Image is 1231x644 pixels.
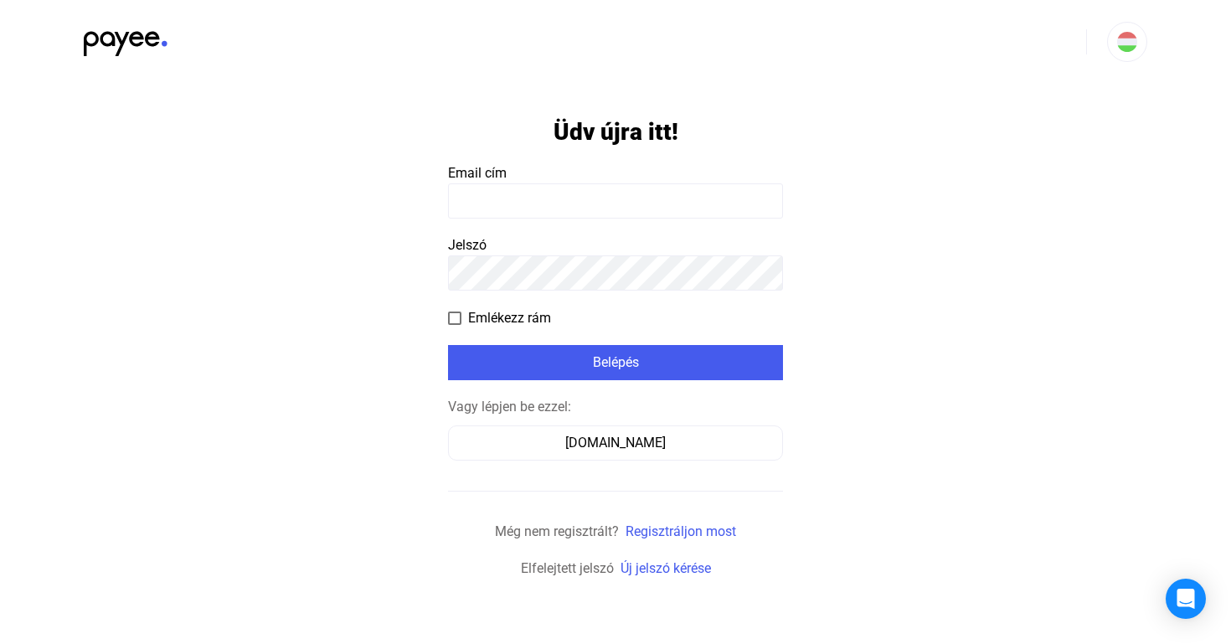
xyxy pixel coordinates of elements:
[468,308,551,328] span: Emlékezz rám
[454,433,777,453] div: [DOMAIN_NAME]
[448,165,507,181] span: Email cím
[1107,22,1147,62] button: HU
[448,345,783,380] button: Belépés
[84,22,167,56] img: black-payee-blue-dot.svg
[448,425,783,461] button: [DOMAIN_NAME]
[448,237,487,253] span: Jelszó
[453,353,778,373] div: Belépés
[1117,32,1137,52] img: HU
[448,435,783,451] a: [DOMAIN_NAME]
[495,523,619,539] span: Még nem regisztrált?
[448,397,783,417] div: Vagy lépjen be ezzel:
[554,117,678,147] h1: Üdv újra itt!
[1166,579,1206,619] div: Open Intercom Messenger
[521,560,614,576] span: Elfelejtett jelszó
[621,560,711,576] a: Új jelszó kérése
[626,523,736,539] a: Regisztráljon most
